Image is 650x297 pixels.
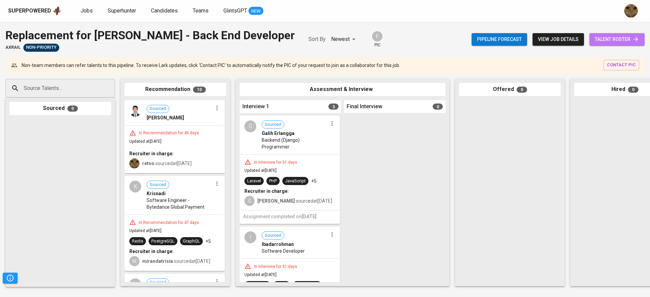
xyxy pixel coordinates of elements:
[257,198,332,204] span: sourced at [DATE]
[193,7,210,15] a: Teams
[129,105,141,117] img: 9060b57bbd1684c1aa93243f72fe34a3.jpg
[240,116,340,224] div: GSourcedGalih ErlanggaBackend (Django) ProgrammerIn Interview for 51 daysUpdated at[DATE]LaravelP...
[244,168,277,173] span: Updated at [DATE]
[142,258,173,264] b: mirandatrisia
[136,130,202,136] div: In Recommendation for 45 days
[472,33,527,46] button: Pipeline forecast
[262,232,284,239] span: Sourced
[125,83,226,96] div: Recommendation
[183,238,200,245] div: GraphQL
[595,35,639,44] span: talent roster
[347,103,382,111] span: Final Interview
[624,4,638,18] img: ec6c0910-f960-4a00-a8f8-c5744e41279e.jpg
[328,104,339,110] span: 3
[295,131,301,136] img: yH5BAEAAAAALAAAAAABAAEAAAIBRAA7
[331,33,358,46] div: Newest
[262,137,328,150] span: Backend (Django) Programmer
[52,6,62,16] img: app logo
[223,7,247,14] span: GlintsGPT
[240,83,446,96] div: Assessment & Interview
[9,102,111,115] div: Sourced
[129,278,141,290] div: O
[538,35,579,44] span: view job details
[8,7,51,15] div: Superpowered
[147,182,169,188] span: Sourced
[331,35,350,43] p: Newest
[262,248,305,254] span: Software Developer
[242,103,269,111] span: Interview 1
[604,60,639,70] button: contact pic
[244,231,256,243] div: I
[262,130,295,137] span: Galih Erlangga
[125,176,225,271] div: KSourcedKrisnadiSoftware Engineer - Bytedance Global PaymentIn Recommendation for 47 daysUpdated ...
[108,7,137,15] a: Superhunter
[628,87,638,93] span: 0
[243,213,337,221] h6: Assignment completed on
[132,238,143,245] div: Redis
[251,160,300,165] div: In Interview for 51 days
[247,178,261,184] div: Laravel
[108,7,136,14] span: Superhunter
[23,44,59,51] span: Non-Priority
[607,61,636,69] span: contact pic
[257,198,295,204] b: [PERSON_NAME]
[23,44,59,52] div: Sufficient Talents in Pipeline
[147,106,169,112] span: Sourced
[371,30,383,42] div: F
[262,241,294,248] span: Ibadarrohman
[517,87,527,93] span: 0
[151,238,175,245] div: PostgreSQL
[433,104,443,110] span: 0
[244,120,256,132] div: G
[371,30,383,48] div: pic
[5,44,21,51] span: Axrail
[147,114,184,121] span: [PERSON_NAME]
[8,6,62,16] a: Superpoweredapp logo
[142,161,192,166] span: sourced at [DATE]
[285,178,306,184] div: JavaScript
[129,151,174,156] b: Recruiter in charge:
[533,33,584,46] button: view job details
[244,272,277,277] span: Updated at [DATE]
[589,33,645,46] a: talent roster
[129,228,161,233] span: Updated at [DATE]
[269,178,277,184] div: PHP
[244,196,255,206] div: G
[129,158,139,168] img: ec6c0910-f960-4a00-a8f8-c5744e41279e.jpg
[147,279,169,286] span: Sourced
[459,83,561,96] div: Offered
[5,27,295,44] div: Replacement for [PERSON_NAME] - Back End Developer
[81,7,93,14] span: Jobs
[129,249,174,254] b: Recruiter in charge:
[262,121,284,128] span: Sourced
[67,106,78,112] span: 0
[129,256,139,266] div: M
[193,7,209,14] span: Teams
[147,190,166,197] span: Krisnadi
[223,7,263,15] a: GlintsGPT NEW
[136,220,202,226] div: In Recommendation for 47 days
[205,238,211,245] p: +5
[147,197,213,210] span: Software Engineer - Bytedance Global Payment
[151,7,179,15] a: Candidates
[129,181,141,192] div: K
[251,264,300,270] div: In Interview for 51 days
[22,62,400,69] p: Non-team members can refer talents to this pipeline. To receive Lark updates, click 'Contact PIC'...
[142,258,210,264] span: sourced at [DATE]
[125,100,225,174] div: Sourced[PERSON_NAME]In Recommendation for 45 daysUpdated at[DATE]Recruiter in charge:retno source...
[244,188,289,194] b: Recruiter in charge:
[142,161,154,166] b: retno
[247,282,268,289] div: JavaScript
[308,35,326,43] p: Sort By
[129,139,161,144] span: Updated at [DATE]
[311,178,317,184] p: +5
[302,214,317,219] span: [DATE]
[111,88,113,89] button: Open
[193,87,206,93] span: 10
[81,7,94,15] a: Jobs
[3,273,18,283] button: Pipeline Triggers
[151,7,178,14] span: Candidates
[276,282,287,289] div: HTML
[248,8,263,15] span: NEW
[477,35,522,44] span: Pipeline forecast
